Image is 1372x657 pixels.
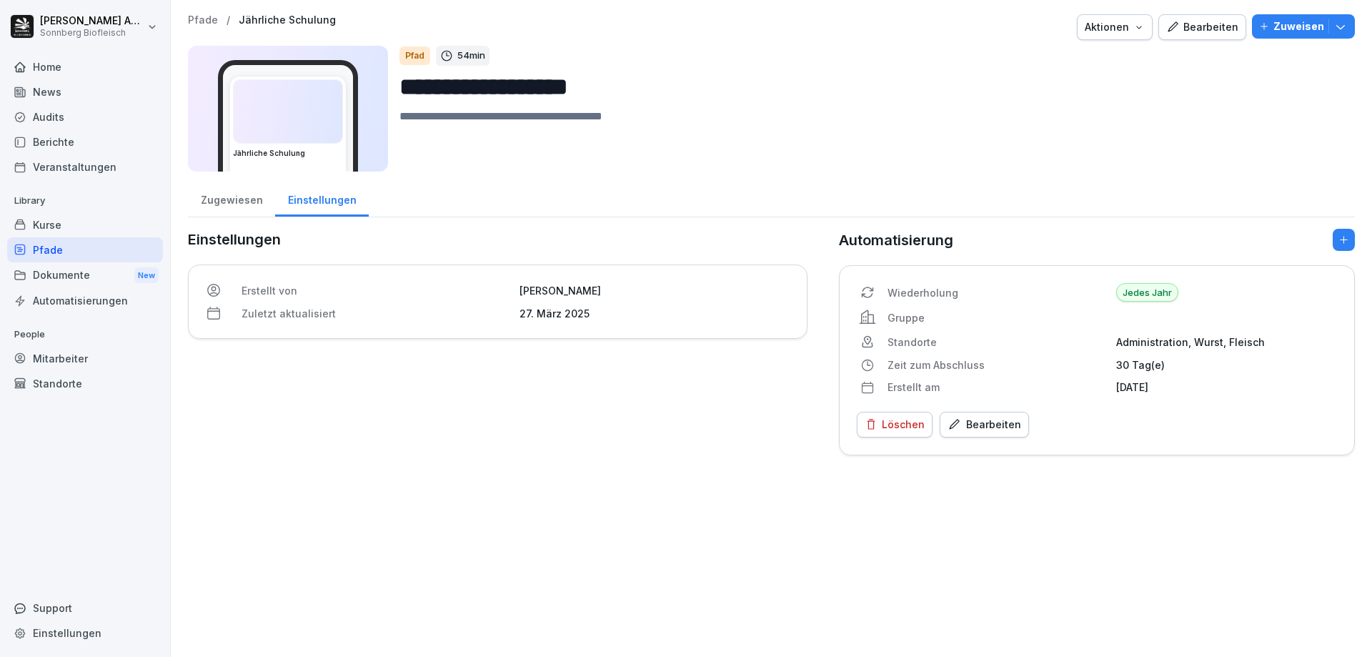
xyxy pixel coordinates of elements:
[520,306,790,321] p: 27. März 2025
[888,335,1108,350] p: Standorte
[242,306,511,321] p: Zuletzt aktualisiert
[1116,283,1178,302] p: Jedes Jahr
[188,180,275,217] a: Zugewiesen
[7,621,163,646] a: Einstellungen
[7,323,163,346] p: People
[7,104,163,129] a: Audits
[7,79,163,104] a: News
[239,14,336,26] a: Jährliche Schulung
[839,229,953,251] p: Automatisierung
[7,288,163,313] a: Automatisierungen
[1085,19,1145,35] div: Aktionen
[233,148,343,159] h3: Jährliche Schulung
[7,189,163,212] p: Library
[7,371,163,396] a: Standorte
[40,15,144,27] p: [PERSON_NAME] Anibas
[40,28,144,38] p: Sonnberg Biofleisch
[1166,19,1238,35] div: Bearbeiten
[7,237,163,262] a: Pfade
[888,310,1108,325] p: Gruppe
[948,417,1021,433] div: Bearbeiten
[7,212,163,237] a: Kurse
[857,412,933,438] button: Löschen
[7,346,163,371] a: Mitarbeiter
[1158,14,1246,40] button: Bearbeiten
[7,154,163,179] a: Veranstaltungen
[457,49,485,63] p: 54 min
[888,285,1108,300] p: Wiederholung
[520,283,790,298] p: [PERSON_NAME]
[1116,380,1337,395] p: [DATE]
[888,357,1108,372] p: Zeit zum Abschluss
[242,283,511,298] p: Erstellt von
[275,180,369,217] a: Einstellungen
[1273,19,1324,34] p: Zuweisen
[865,417,925,433] div: Löschen
[1252,14,1355,39] button: Zuweisen
[7,596,163,621] div: Support
[7,262,163,289] a: DokumenteNew
[188,229,807,250] p: Einstellungen
[7,262,163,289] div: Dokumente
[940,412,1029,438] button: Bearbeiten
[7,54,163,79] a: Home
[1116,357,1337,372] p: 30 Tag(e)
[888,380,1108,395] p: Erstellt am
[7,129,163,154] a: Berichte
[227,14,230,26] p: /
[1116,335,1337,350] p: Administration, Wurst, Fleisch
[399,46,430,65] div: Pfad
[1077,14,1153,40] button: Aktionen
[134,267,159,284] div: New
[188,14,218,26] a: Pfade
